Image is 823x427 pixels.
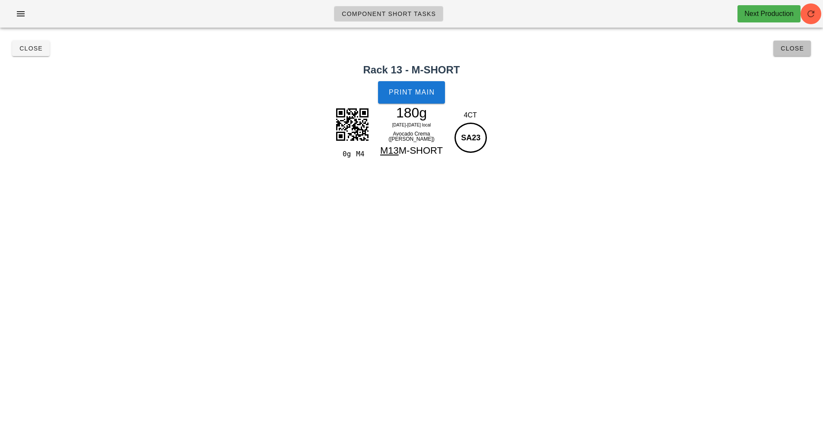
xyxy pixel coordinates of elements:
img: 4CkTo4PoztGrcAAAAASUVORK5CYII= [330,103,374,146]
button: Close [12,41,50,56]
div: 0g [335,149,353,160]
span: [DATE]-[DATE] local [392,123,431,127]
button: Print Main [378,81,445,104]
div: 180g [374,106,449,119]
div: Avocado Crema ([PERSON_NAME]) [374,130,449,143]
span: M-SHORT [399,145,443,156]
h2: Rack 13 - M-SHORT [5,62,818,78]
button: Close [773,41,811,56]
a: Component Short Tasks [334,6,443,22]
span: M13 [380,145,399,156]
div: M4 [353,149,370,160]
span: Close [19,45,43,52]
div: Next Production [744,9,794,19]
div: 4CT [452,110,488,120]
span: Close [780,45,804,52]
span: Print Main [388,89,435,96]
span: Component Short Tasks [341,10,436,17]
div: SA23 [454,123,487,153]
